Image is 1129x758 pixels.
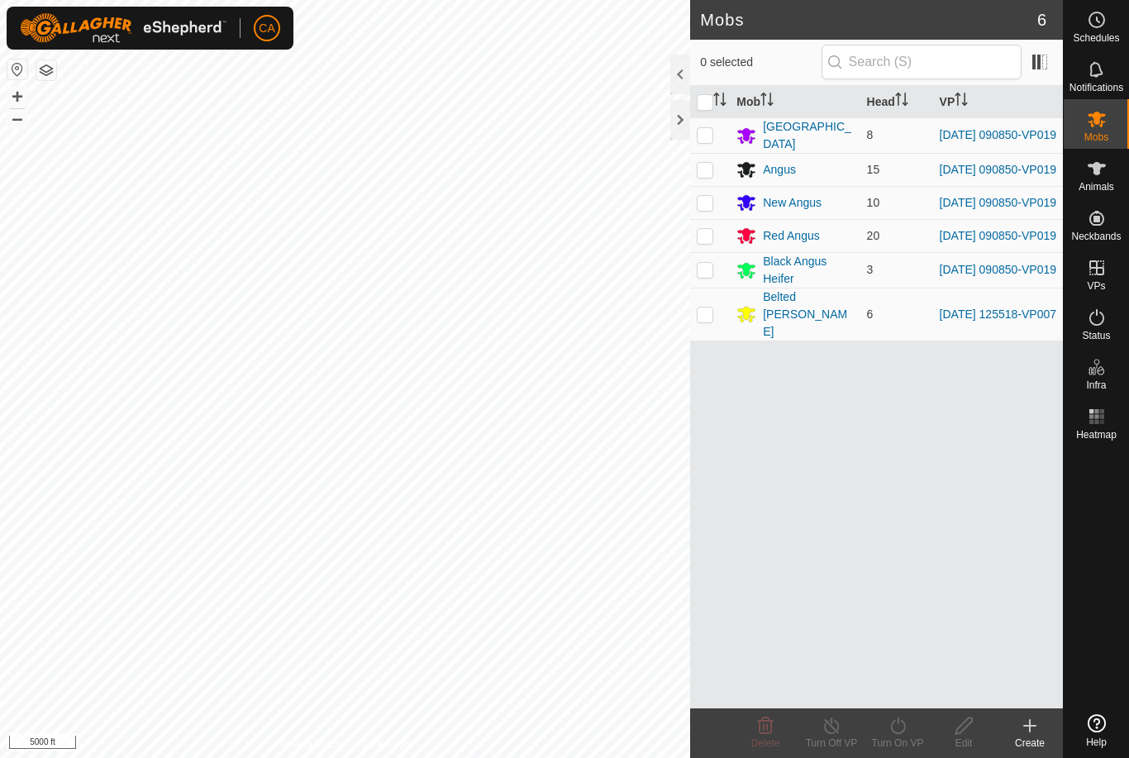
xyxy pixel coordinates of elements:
a: Contact Us [361,737,410,751]
th: Mob [730,86,860,118]
th: VP [933,86,1063,118]
div: Turn Off VP [798,736,865,751]
span: CA [259,20,274,37]
span: 8 [867,128,874,141]
span: 10 [867,196,880,209]
div: Edit [931,736,997,751]
div: Red Angus [763,227,820,245]
button: – [7,108,27,128]
span: Infra [1086,380,1106,390]
span: 6 [867,307,874,321]
a: [DATE] 090850-VP019 [940,263,1056,276]
div: Black Angus Heifer [763,253,853,288]
span: 20 [867,229,880,242]
span: Mobs [1084,132,1108,142]
a: Privacy Policy [280,737,342,751]
span: 15 [867,163,880,176]
div: New Angus [763,194,822,212]
span: Animals [1079,182,1114,192]
button: Map Layers [36,60,56,80]
button: + [7,87,27,107]
a: [DATE] 090850-VP019 [940,196,1056,209]
span: Schedules [1073,33,1119,43]
div: Create [997,736,1063,751]
th: Head [860,86,933,118]
span: 0 selected [700,54,821,71]
div: [GEOGRAPHIC_DATA] [763,118,853,153]
a: [DATE] 090850-VP019 [940,128,1056,141]
p-sorticon: Activate to sort [895,95,908,108]
h2: Mobs [700,10,1037,30]
a: [DATE] 125518-VP007 [940,307,1056,321]
span: Neckbands [1071,231,1121,241]
button: Reset Map [7,60,27,79]
a: [DATE] 090850-VP019 [940,163,1056,176]
span: 3 [867,263,874,276]
p-sorticon: Activate to sort [760,95,774,108]
span: Delete [751,737,780,749]
span: VPs [1087,281,1105,291]
div: Turn On VP [865,736,931,751]
a: Help [1064,708,1129,754]
img: Gallagher Logo [20,13,226,43]
p-sorticon: Activate to sort [713,95,726,108]
span: Help [1086,737,1107,747]
span: 6 [1037,7,1046,32]
div: Belted [PERSON_NAME] [763,288,853,341]
span: Status [1082,331,1110,341]
span: Notifications [1069,83,1123,93]
span: Heatmap [1076,430,1117,440]
div: Angus [763,161,796,179]
input: Search (S) [822,45,1022,79]
p-sorticon: Activate to sort [955,95,968,108]
a: [DATE] 090850-VP019 [940,229,1056,242]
